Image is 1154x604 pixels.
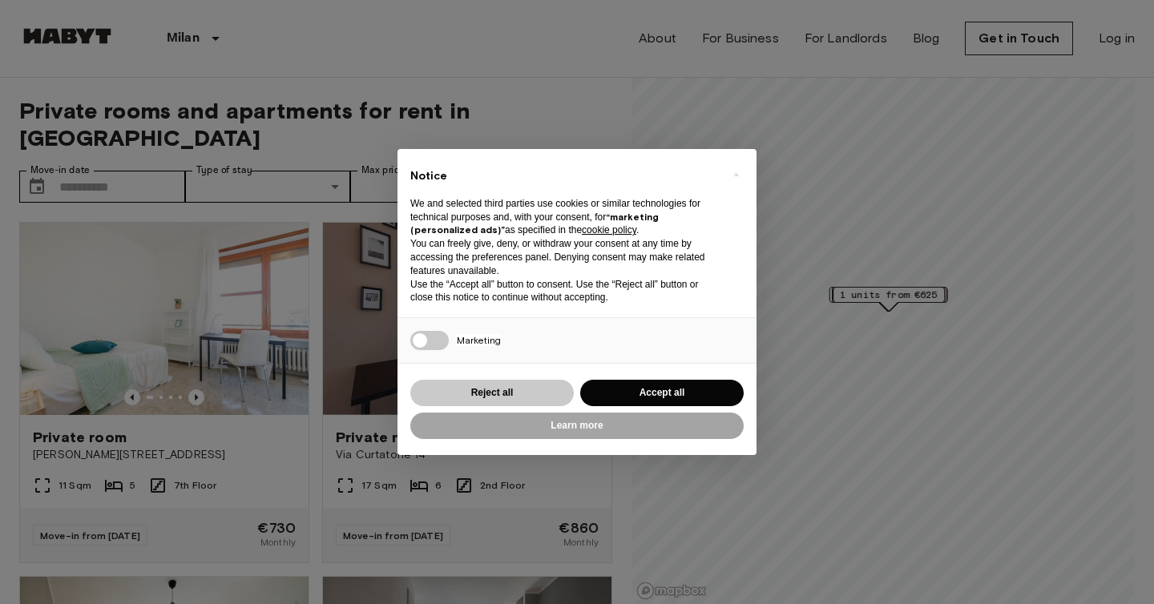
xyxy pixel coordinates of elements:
p: You can freely give, deny, or withdraw your consent at any time by accessing the preferences pane... [410,237,718,277]
button: Close this notice [723,162,748,187]
button: Reject all [410,380,574,406]
p: We and selected third parties use cookies or similar technologies for technical purposes and, wit... [410,197,718,237]
p: Use the “Accept all” button to consent. Use the “Reject all” button or close this notice to conti... [410,278,718,305]
span: × [733,165,739,184]
button: Accept all [580,380,744,406]
strong: “marketing (personalized ads)” [410,211,659,236]
h2: Notice [410,168,718,184]
button: Learn more [410,413,744,439]
span: Marketing [457,334,501,346]
a: cookie policy [582,224,636,236]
